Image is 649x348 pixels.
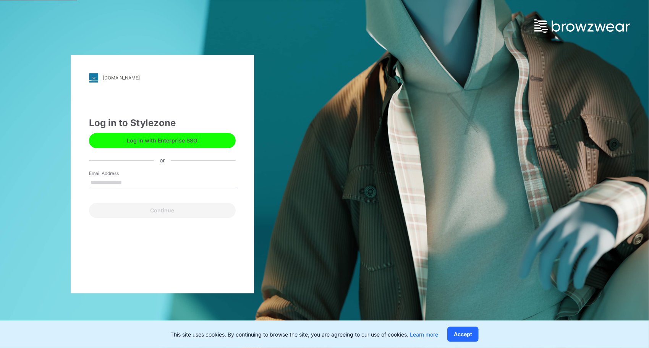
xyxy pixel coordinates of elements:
a: [DOMAIN_NAME] [89,73,236,83]
button: Accept [447,327,479,342]
a: Learn more [410,331,438,338]
div: Log in to Stylezone [89,116,236,130]
img: browzwear-logo.e42bd6dac1945053ebaf764b6aa21510.svg [534,19,630,33]
button: Log in with Enterprise SSO [89,133,236,148]
p: This site uses cookies. By continuing to browse the site, you are agreeing to our use of cookies. [170,330,438,338]
div: or [154,157,171,165]
img: stylezone-logo.562084cfcfab977791bfbf7441f1a819.svg [89,73,98,83]
label: Email Address [89,170,142,177]
div: [DOMAIN_NAME] [103,75,140,81]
